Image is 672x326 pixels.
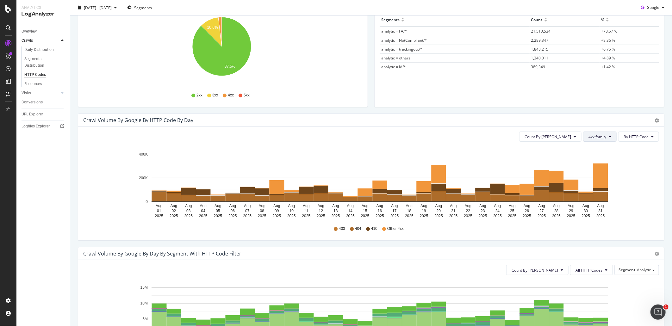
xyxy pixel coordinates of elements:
text: Aug [288,204,295,208]
span: 4xx [228,93,234,98]
text: Aug [171,204,177,208]
text: Aug [229,204,236,208]
text: Aug [362,204,368,208]
span: 1,848,215 [531,46,549,52]
text: 2025 [552,214,561,218]
text: 15 [363,209,367,213]
text: 2025 [405,214,414,218]
div: Overview [22,28,37,35]
span: +78.57 % [601,28,617,34]
text: Aug [406,204,413,208]
span: 2xx [196,93,202,98]
a: Crawls [22,37,59,44]
text: 2025 [508,214,517,218]
text: 07 [245,209,250,213]
text: Aug [435,204,442,208]
button: All HTTP Codes [570,265,613,275]
button: Segments [125,3,154,13]
text: Aug [538,204,545,208]
span: Segment [619,267,635,273]
text: 09 [275,209,279,213]
text: Aug [450,204,457,208]
text: 13 [333,209,338,213]
button: Count By [PERSON_NAME] [519,132,582,142]
text: 28 [554,209,559,213]
text: 2025 [214,214,222,218]
text: 31 [599,209,603,213]
a: Segments Distribution [24,56,65,69]
span: Analytic [637,267,651,273]
div: A chart. [83,13,360,87]
text: 23 [481,209,485,213]
iframe: Intercom live chat [650,304,666,320]
text: 2025 [434,214,443,218]
text: 2025 [493,214,502,218]
span: 410 [371,226,377,231]
text: 87.5% [225,64,235,69]
span: analytic = NotCompliant/* [381,38,427,43]
text: Aug [420,204,427,208]
text: 16 [378,209,382,213]
div: Crawl Volume by google by HTTP Code by Day [83,117,193,123]
text: 2025 [332,214,340,218]
span: Google [647,5,659,10]
text: 2025 [287,214,296,218]
a: Conversions [22,99,65,106]
text: Aug [200,204,207,208]
text: 27 [539,209,544,213]
span: +6.75 % [601,46,615,52]
button: Google [638,3,667,13]
text: Aug [568,204,575,208]
text: 400K [139,152,148,157]
text: Aug [156,204,162,208]
text: 05 [216,209,220,213]
text: 17 [392,209,397,213]
span: 1,340,011 [531,55,549,61]
text: 2025 [199,214,208,218]
text: Aug [185,204,192,208]
text: 15M [140,286,148,290]
span: 403 [339,226,345,231]
div: Analytics [22,5,65,10]
text: 2025 [170,214,178,218]
text: 5M [142,317,148,322]
span: analytic = FA/* [381,28,407,34]
span: +8.36 % [601,38,615,43]
text: 18 [407,209,412,213]
text: 2025 [258,214,266,218]
text: Aug [347,204,354,208]
div: URL Explorer [22,111,43,118]
svg: A chart. [83,147,654,220]
text: Aug [509,204,515,208]
text: 04 [201,209,206,213]
text: 0 [146,200,148,204]
span: 1 [663,304,669,310]
text: Aug [259,204,265,208]
span: 5xx [244,93,250,98]
div: gear [655,118,659,123]
text: Aug [524,204,530,208]
div: HTTP Codes [24,71,46,78]
text: 2025 [596,214,605,218]
span: +4.89 % [601,55,615,61]
div: Conversions [22,99,43,106]
text: 2025 [361,214,370,218]
text: 20 [437,209,441,213]
text: 30 [584,209,588,213]
text: 2025 [184,214,193,218]
text: 01 [157,209,161,213]
text: 06 [231,209,235,213]
text: 2025 [390,214,399,218]
text: Aug [391,204,398,208]
span: 21,510,534 [531,28,551,34]
text: 2025 [449,214,458,218]
span: 4xx family [588,134,606,139]
text: Aug [332,204,339,208]
span: By HTTP Code [624,134,649,139]
div: Segments Distribution [24,56,59,69]
div: % [601,15,604,25]
text: Aug [215,204,221,208]
div: Daily Distribution [24,46,54,53]
text: 2025 [228,214,237,218]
